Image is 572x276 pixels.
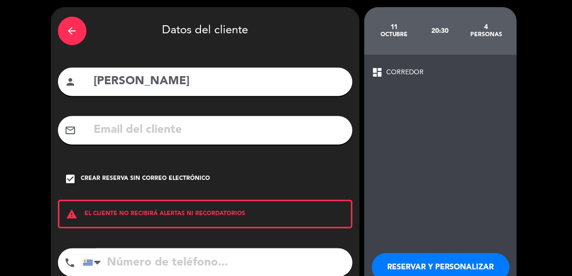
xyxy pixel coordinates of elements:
[417,14,463,48] div: 20:30
[387,67,424,78] span: CORREDOR
[65,173,76,185] i: check_box
[65,76,76,88] i: person
[372,23,418,31] div: 11
[463,31,509,39] div: personas
[463,23,509,31] div: 4
[81,174,210,184] div: Crear reserva sin correo electrónico
[58,200,353,228] div: EL CLIENTE NO RECIBIRÁ ALERTAS NI RECORDATORIOS
[93,72,345,91] input: Nombre del cliente
[59,208,85,220] i: warning
[67,25,78,37] i: arrow_back
[65,257,76,268] i: phone
[372,67,383,78] span: dashboard
[65,125,76,136] i: mail_outline
[58,14,353,48] div: Datos del cliente
[93,120,345,140] input: Email del cliente
[372,31,418,39] div: octubre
